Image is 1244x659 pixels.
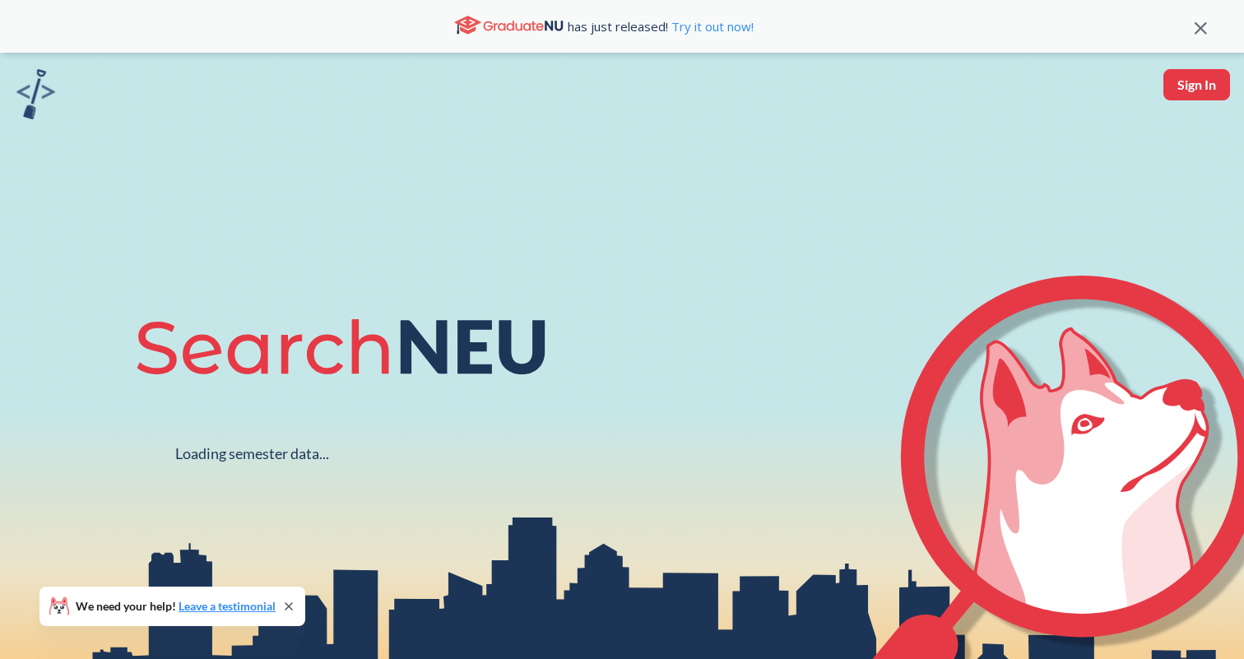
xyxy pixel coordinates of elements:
[175,444,329,463] div: Loading semester data...
[16,69,55,124] a: sandbox logo
[16,69,55,119] img: sandbox logo
[76,601,276,612] span: We need your help!
[668,18,754,35] a: Try it out now!
[1163,69,1230,100] button: Sign In
[179,599,276,613] a: Leave a testimonial
[568,17,754,35] span: has just released!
